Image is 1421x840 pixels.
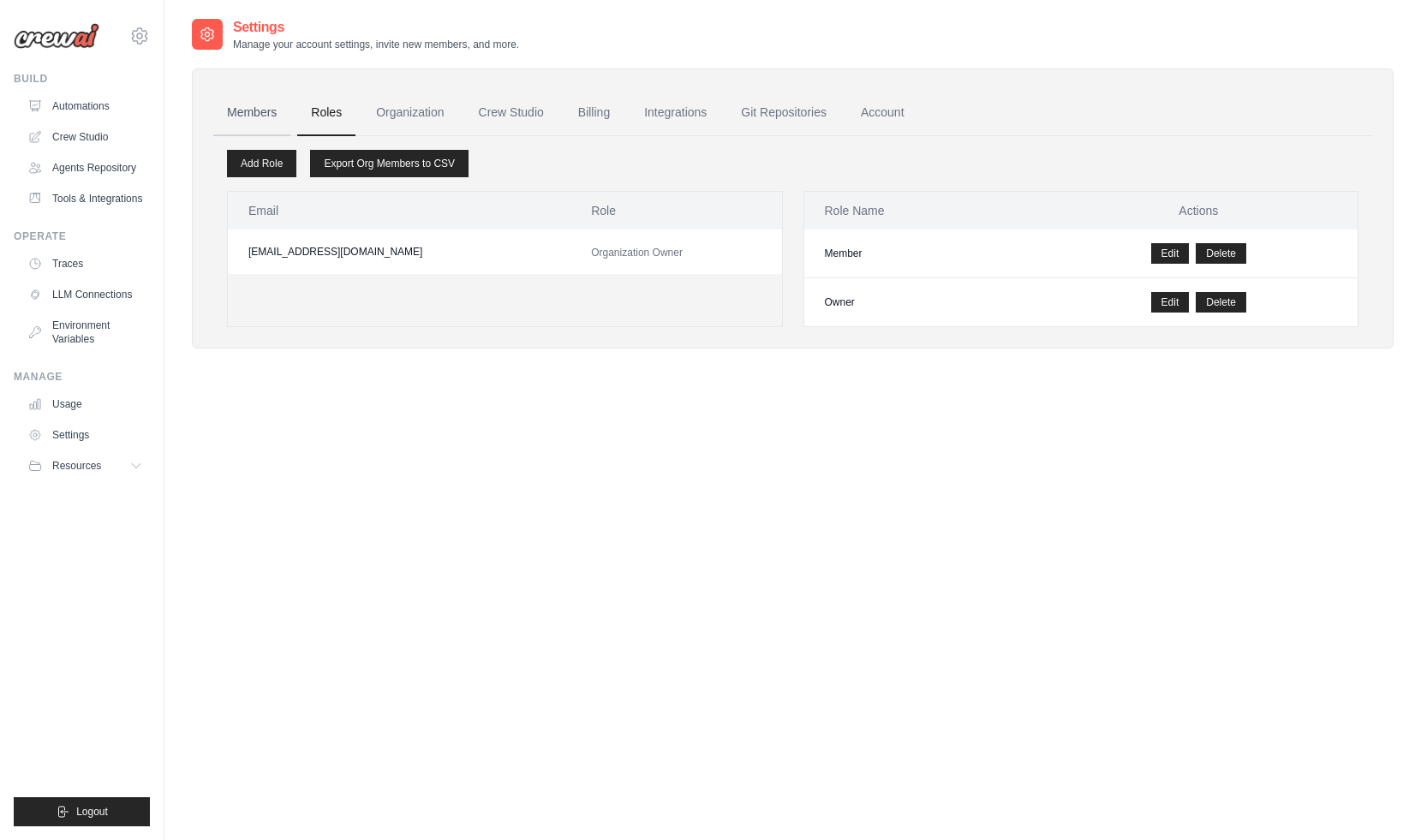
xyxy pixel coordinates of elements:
img: Logo [14,23,99,49]
a: Traces [21,250,150,277]
button: Delete [1196,243,1246,264]
a: Automations [21,92,150,120]
button: Logout [14,797,150,826]
th: Actions [1040,192,1358,229]
a: Export Org Members to CSV [310,150,469,177]
th: Role Name [804,192,1040,229]
h2: Settings [233,17,519,38]
a: LLM Connections [21,281,150,308]
button: Delete [1196,292,1246,313]
a: Environment Variables [21,312,150,353]
span: Logout [76,805,108,819]
button: Resources [21,452,150,480]
td: Owner [804,278,1040,327]
a: Settings [21,421,150,449]
a: Integrations [630,90,720,136]
a: Billing [564,90,624,136]
a: Git Repositories [727,90,840,136]
p: Manage your account settings, invite new members, and more. [233,38,519,51]
a: Roles [297,90,355,136]
a: Crew Studio [465,90,558,136]
a: Members [213,90,290,136]
span: Organization Owner [591,247,683,259]
a: Organization [362,90,457,136]
div: Manage [14,370,150,384]
div: Operate [14,229,150,243]
div: Build [14,72,150,86]
a: Crew Studio [21,123,150,151]
a: Account [847,90,918,136]
a: Edit [1151,243,1190,264]
a: Agents Repository [21,154,150,182]
a: Edit [1151,292,1190,313]
th: Email [228,192,570,229]
td: Member [804,229,1040,278]
span: Resources [52,459,101,473]
a: Tools & Integrations [21,185,150,212]
a: Usage [21,390,150,418]
td: [EMAIL_ADDRESS][DOMAIN_NAME] [228,229,570,274]
a: Add Role [227,150,296,177]
th: Role [570,192,781,229]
